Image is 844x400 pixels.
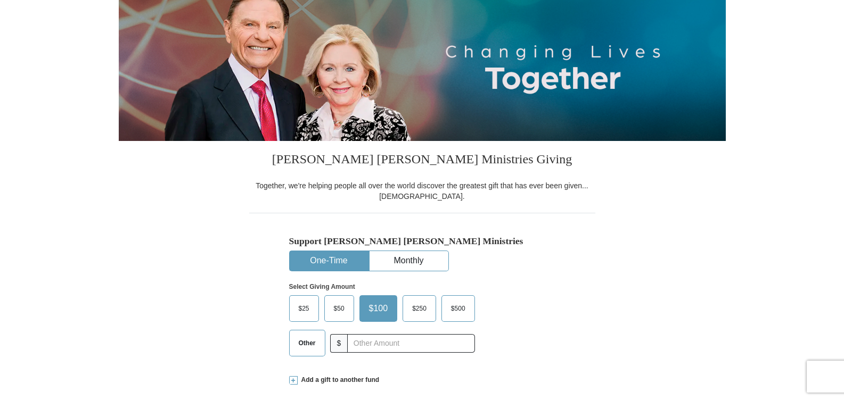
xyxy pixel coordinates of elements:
[364,301,394,316] span: $100
[293,301,315,316] span: $25
[330,334,348,353] span: $
[446,301,471,316] span: $500
[407,301,432,316] span: $250
[289,283,355,290] strong: Select Giving Amount
[298,376,380,385] span: Add a gift to another fund
[370,251,448,271] button: Monthly
[249,141,595,180] h3: [PERSON_NAME] [PERSON_NAME] Ministries Giving
[293,335,321,351] span: Other
[347,334,474,353] input: Other Amount
[249,180,595,202] div: Together, we're helping people all over the world discover the greatest gift that has ever been g...
[289,236,555,247] h5: Support [PERSON_NAME] [PERSON_NAME] Ministries
[290,251,368,271] button: One-Time
[329,301,350,316] span: $50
